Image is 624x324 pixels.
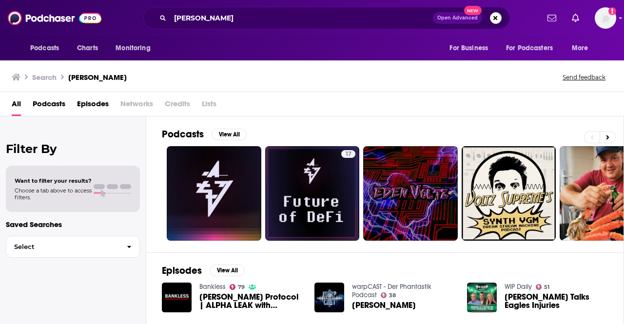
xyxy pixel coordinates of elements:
[238,285,245,289] span: 79
[143,7,510,29] div: Search podcasts, credits, & more...
[595,7,616,29] button: Show profile menu
[199,293,303,309] a: Voltz Protocol | ALPHA LEAK with Simon Jones
[568,10,583,26] a: Show notifications dropdown
[500,39,567,57] button: open menu
[536,284,550,290] a: 51
[544,10,560,26] a: Show notifications dropdown
[608,7,616,15] svg: Add a profile image
[345,150,351,159] span: 17
[449,41,488,55] span: For Business
[352,283,431,299] a: warpCAST - Der Phantastik Podcast
[30,41,59,55] span: Podcasts
[230,284,245,290] a: 79
[544,285,549,289] span: 51
[565,39,601,57] button: open menu
[23,39,72,57] button: open menu
[32,73,57,82] h3: Search
[162,265,245,277] a: EpisodesView All
[162,265,202,277] h2: Episodes
[12,96,21,116] a: All
[71,39,104,57] a: Charts
[595,7,616,29] img: User Profile
[505,293,608,309] span: [PERSON_NAME] Talks Eagles Injuries
[352,301,416,309] span: [PERSON_NAME]
[464,6,482,15] span: New
[505,283,532,291] a: WIP Daily
[210,265,245,276] button: View All
[467,283,497,312] img: Dr. Matthew Voltz Talks Eagles Injuries
[352,301,416,309] a: William Voltz
[77,41,98,55] span: Charts
[120,96,153,116] span: Networks
[572,41,588,55] span: More
[68,73,127,82] h3: [PERSON_NAME]
[116,41,150,55] span: Monitoring
[433,12,482,24] button: Open AdvancedNew
[109,39,163,57] button: open menu
[6,220,140,229] p: Saved Searches
[162,128,247,140] a: PodcastsView All
[265,146,360,241] a: 17
[199,283,226,291] a: Bankless
[437,16,478,20] span: Open Advanced
[199,293,303,309] span: [PERSON_NAME] Protocol | ALPHA LEAK with [PERSON_NAME]
[6,142,140,156] h2: Filter By
[15,177,92,184] span: Want to filter your results?
[443,39,500,57] button: open menu
[202,96,216,116] span: Lists
[506,41,553,55] span: For Podcasters
[389,293,396,298] span: 38
[6,244,119,250] span: Select
[77,96,109,116] a: Episodes
[505,293,608,309] a: Dr. Matthew Voltz Talks Eagles Injuries
[381,292,396,298] a: 38
[15,187,92,201] span: Choose a tab above to access filters.
[595,7,616,29] span: Logged in as BrunswickDigital
[162,283,192,312] img: Voltz Protocol | ALPHA LEAK with Simon Jones
[6,236,140,258] button: Select
[212,129,247,140] button: View All
[341,150,355,158] a: 17
[560,73,608,81] button: Send feedback
[162,128,204,140] h2: Podcasts
[33,96,65,116] a: Podcasts
[8,9,101,27] img: Podchaser - Follow, Share and Rate Podcasts
[165,96,190,116] span: Credits
[314,283,344,312] img: William Voltz
[170,10,433,26] input: Search podcasts, credits, & more...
